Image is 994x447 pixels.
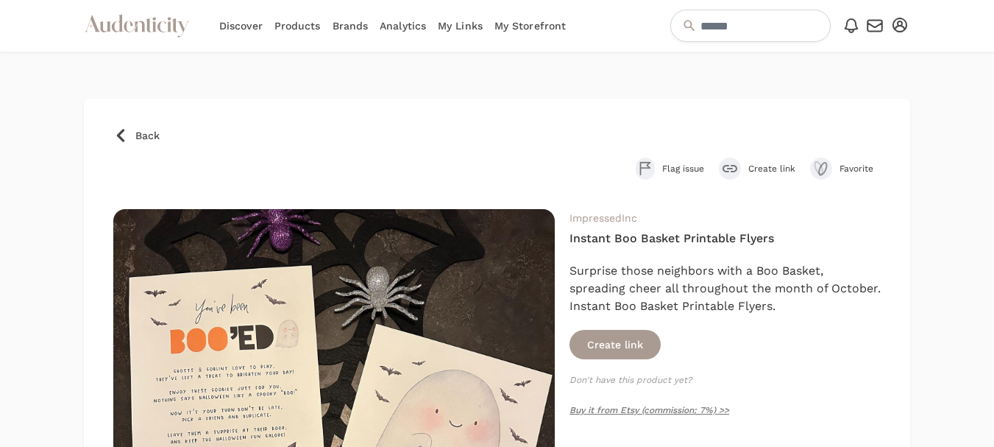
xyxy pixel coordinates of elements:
[135,128,160,143] span: Back
[662,163,704,175] span: Flag issue
[569,230,881,247] h4: Instant Boo Basket Printable Flyers
[810,158,881,180] button: Favorite
[113,128,881,143] a: Back
[636,158,704,180] button: Flag issue
[569,374,881,386] p: Don't have this product yet?
[748,163,795,175] span: Create link
[569,262,881,315] div: Surprise those neighbors with a Boo Basket, spreading cheer all throughout the month of October. ...
[569,405,729,415] a: Buy it from Etsy (commission: 7%) >>
[569,212,637,224] a: ImpressedInc
[719,158,795,180] button: Create link
[839,163,881,175] span: Favorite
[569,330,661,359] button: Create link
